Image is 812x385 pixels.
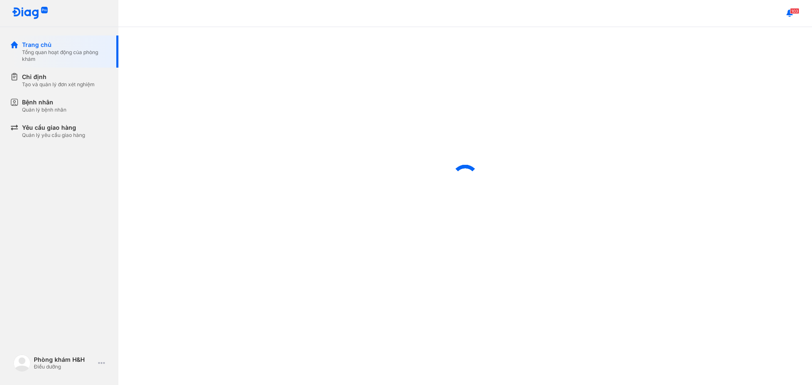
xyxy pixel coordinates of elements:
div: Yêu cầu giao hàng [22,123,85,132]
div: Tổng quan hoạt động của phòng khám [22,49,108,63]
span: 103 [790,8,799,14]
div: Tạo và quản lý đơn xét nghiệm [22,81,95,88]
img: logo [12,7,48,20]
div: Điều dưỡng [34,363,95,370]
div: Phòng khám H&H [34,356,95,363]
img: logo [14,355,30,371]
div: Chỉ định [22,73,95,81]
div: Quản lý yêu cầu giao hàng [22,132,85,139]
div: Trang chủ [22,41,108,49]
div: Quản lý bệnh nhân [22,106,66,113]
div: Bệnh nhân [22,98,66,106]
